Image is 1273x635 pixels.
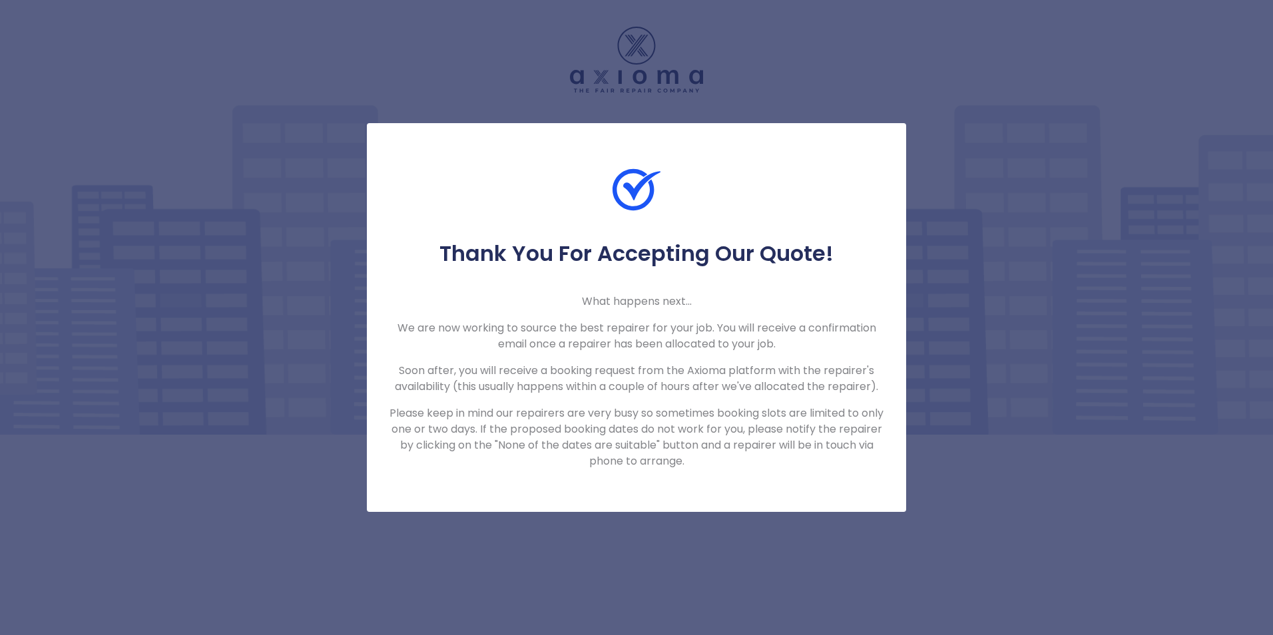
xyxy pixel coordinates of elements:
[388,294,885,310] p: What happens next...
[388,405,885,469] p: Please keep in mind our repairers are very busy so sometimes booking slots are limited to only on...
[388,240,885,267] h5: Thank You For Accepting Our Quote!
[388,320,885,352] p: We are now working to source the best repairer for your job. You will receive a confirmation emai...
[613,166,660,214] img: Check
[388,363,885,395] p: Soon after, you will receive a booking request from the Axioma platform with the repairer's avail...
